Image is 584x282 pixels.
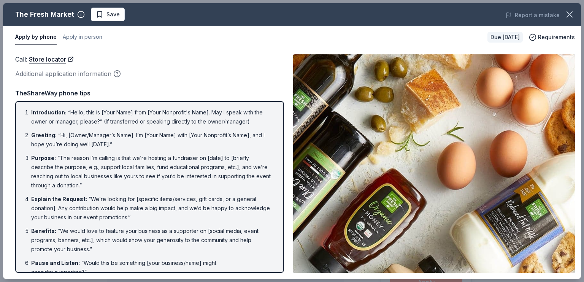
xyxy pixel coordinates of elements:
[506,11,560,20] button: Report a mistake
[293,54,575,273] img: Image for The Fresh Market
[31,108,273,126] li: “Hello, this is [Your Name] from [Your Nonprofit's Name]. May I speak with the owner or manager, ...
[538,33,575,42] span: Requirements
[31,196,87,202] span: Explain the Request :
[106,10,120,19] span: Save
[15,29,57,45] button: Apply by phone
[15,69,284,79] div: Additional application information
[487,32,523,43] div: Due [DATE]
[15,88,284,98] div: TheShareWay phone tips
[63,29,102,45] button: Apply in person
[31,228,56,234] span: Benefits :
[31,195,273,222] li: “We’re looking for [specific items/services, gift cards, or a general donation]. Any contribution...
[31,155,56,161] span: Purpose :
[31,132,57,138] span: Greeting :
[91,8,125,21] button: Save
[31,258,273,277] li: “Would this be something [your business/name] might consider supporting?”
[15,8,74,21] div: The Fresh Market
[31,131,273,149] li: “Hi, [Owner/Manager’s Name]. I’m [Your Name] with [Your Nonprofit’s Name], and I hope you’re doin...
[15,54,284,64] div: Call :
[31,109,67,116] span: Introduction :
[31,227,273,254] li: “We would love to feature your business as a supporter on [social media, event programs, banners,...
[31,260,80,266] span: Pause and Listen :
[31,154,273,190] li: “The reason I’m calling is that we’re hosting a fundraiser on [date] to [briefly describe the pur...
[29,54,74,64] a: Store locator
[529,33,575,42] button: Requirements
